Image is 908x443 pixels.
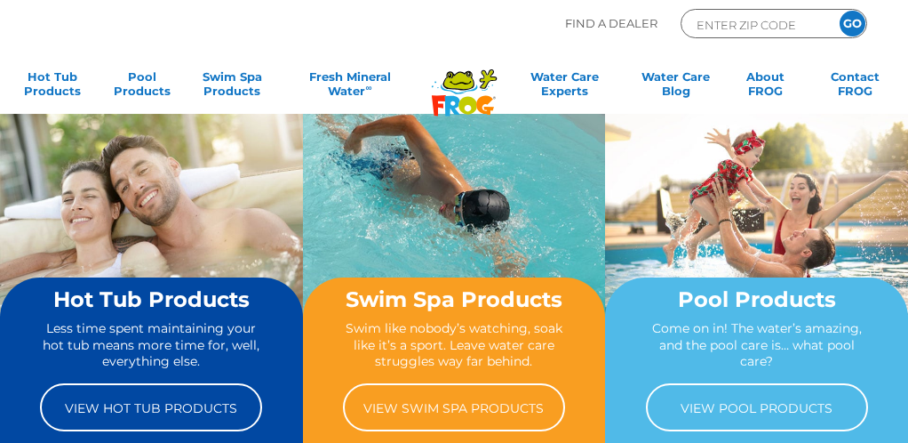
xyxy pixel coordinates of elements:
[365,83,371,93] sup: ∞
[36,288,267,311] h2: Hot Tub Products
[343,383,565,431] a: View Swim Spa Products
[730,69,800,105] a: AboutFROG
[40,383,262,431] a: View Hot Tub Products
[840,11,865,36] input: GO
[422,46,506,117] img: Frog Products Logo
[36,320,267,369] p: Less time spent maintaining your hot tub means more time for, well, everything else.
[303,114,606,340] img: home-banner-swim-spa-short
[820,69,890,105] a: ContactFROG
[605,114,908,340] img: home-banner-pool-short
[339,288,569,311] h2: Swim Spa Products
[641,288,872,311] h2: Pool Products
[287,69,413,105] a: Fresh MineralWater∞
[18,69,88,105] a: Hot TubProducts
[339,320,569,369] p: Swim like nobody’s watching, soak like it’s a sport. Leave water care struggles way far behind.
[641,320,872,369] p: Come on in! The water’s amazing, and the pool care is… what pool care?
[108,69,178,105] a: PoolProducts
[565,9,657,38] p: Find A Dealer
[646,383,868,431] a: View Pool Products
[197,69,267,105] a: Swim SpaProducts
[641,69,711,105] a: Water CareBlog
[508,69,621,105] a: Water CareExperts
